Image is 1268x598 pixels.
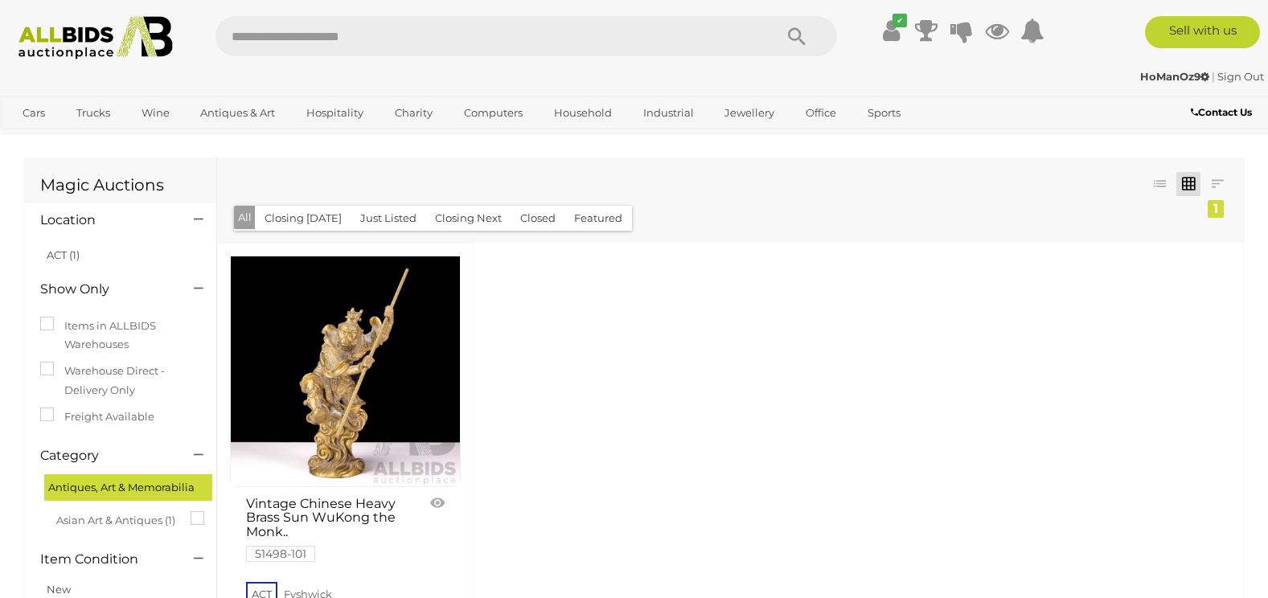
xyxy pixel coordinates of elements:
[12,100,55,126] a: Cars
[40,408,154,426] label: Freight Available
[351,206,426,231] button: Just Listed
[633,100,704,126] a: Industrial
[564,206,632,231] button: Featured
[190,100,285,126] a: Antiques & Art
[40,317,200,354] label: Items in ALLBIDS Warehouses
[230,256,461,486] a: Vintage Chinese Heavy Brass Sun WuKong the Monkey King with Magic Ruyi Jingu Bang Staff
[544,100,622,126] a: Household
[857,100,911,126] a: Sports
[453,100,533,126] a: Computers
[757,16,837,56] button: Search
[1212,70,1215,83] span: |
[1140,70,1212,83] a: HoManOz9
[1145,16,1260,48] a: Sell with us
[1191,106,1252,118] b: Contact Us
[40,362,200,399] label: Warehouse Direct - Delivery Only
[296,100,374,126] a: Hospitality
[511,206,565,231] button: Closed
[234,206,256,229] button: All
[795,100,847,126] a: Office
[255,206,351,231] button: Closing [DATE]
[40,448,170,463] h4: Category
[384,100,443,126] a: Charity
[10,16,182,59] img: Allbids.com.au
[1191,104,1256,121] a: Contact Us
[47,248,80,261] a: ACT (1)
[66,100,121,126] a: Trucks
[47,583,71,596] a: New
[1208,200,1224,218] div: 1
[714,100,785,126] a: Jewellery
[40,213,170,227] h4: Location
[40,282,170,297] h4: Show Only
[893,14,907,27] i: ✔
[879,16,903,45] a: ✔
[131,100,180,126] a: Wine
[44,474,212,501] div: Antiques, Art & Memorabilia
[425,206,511,231] button: Closing Next
[56,507,177,530] span: Asian Art & Antiques (1)
[246,497,416,561] a: Vintage Chinese Heavy Brass Sun WuKong the Monk.. 51498-101
[12,126,147,153] a: [GEOGRAPHIC_DATA]
[40,176,200,194] h1: Magic Auctions
[1217,70,1264,83] a: Sign Out
[40,552,170,567] h4: Item Condition
[1140,70,1209,83] strong: HoManOz9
